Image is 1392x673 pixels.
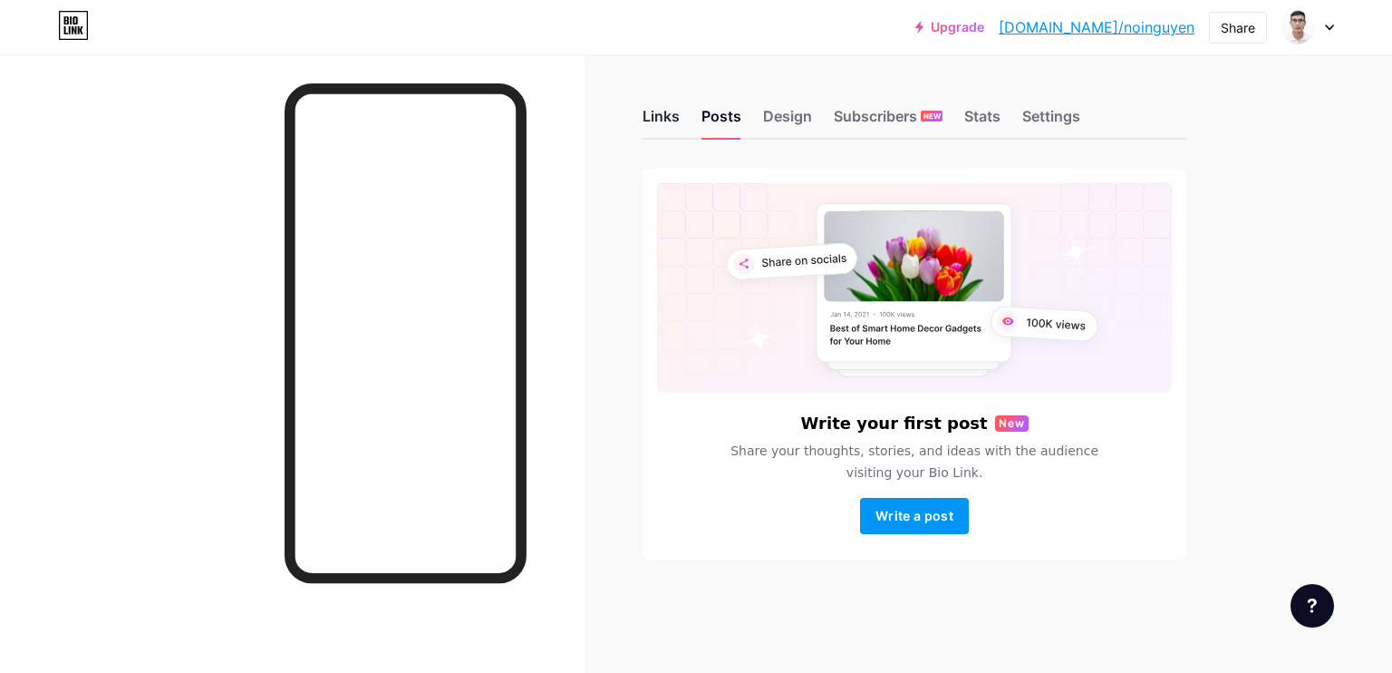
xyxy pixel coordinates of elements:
[834,105,942,138] div: Subscribers
[923,111,941,122] span: NEW
[801,415,988,433] h6: Write your first post
[964,105,1000,138] div: Stats
[643,105,680,138] div: Links
[1221,18,1255,37] div: Share
[915,20,984,34] a: Upgrade
[999,16,1194,38] a: [DOMAIN_NAME]/noinguyen
[709,440,1120,483] span: Share your thoughts, stories, and ideas with the audience visiting your Bio Link.
[860,498,969,534] button: Write a post
[763,105,812,138] div: Design
[701,105,741,138] div: Posts
[1281,10,1315,44] img: noinguyen
[999,415,1025,432] span: New
[1022,105,1080,138] div: Settings
[875,508,953,523] span: Write a post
